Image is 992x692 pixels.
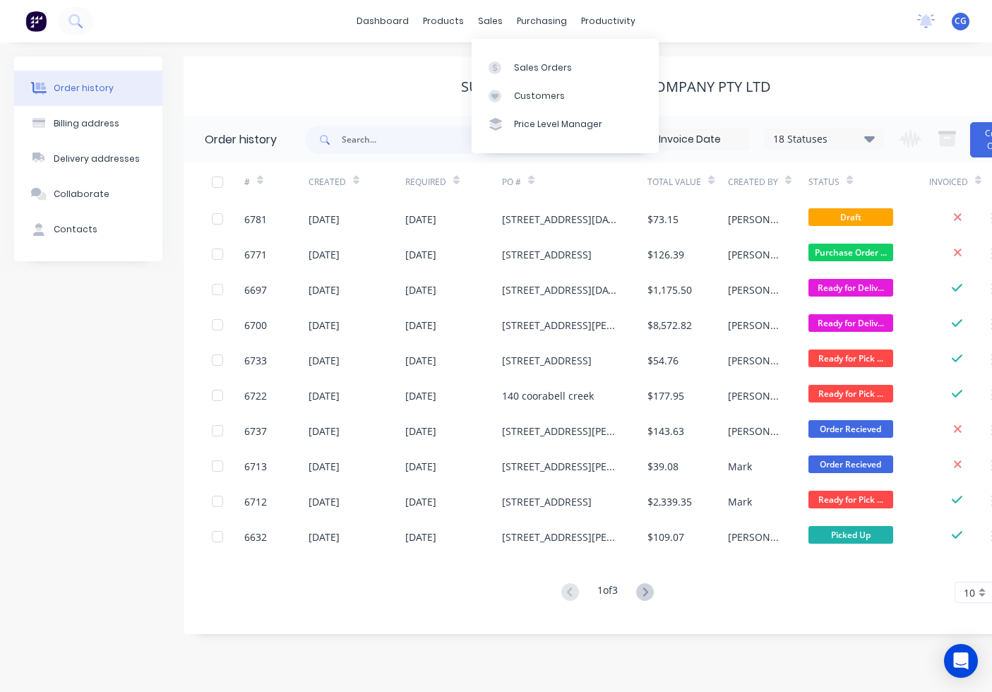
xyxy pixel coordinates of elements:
[728,388,780,403] div: [PERSON_NAME]
[244,247,267,262] div: 6771
[244,388,267,403] div: 6722
[244,162,309,201] div: #
[728,494,752,509] div: Mark
[514,118,602,131] div: Price Level Manager
[808,244,893,261] span: Purchase Order ...
[647,318,692,333] div: $8,572.82
[808,491,893,508] span: Ready for Pick ...
[728,459,752,474] div: Mark
[647,424,684,439] div: $143.63
[574,11,643,32] div: productivity
[955,15,967,28] span: CG
[808,385,893,402] span: Ready for Pick ...
[405,162,502,201] div: Required
[472,82,659,110] a: Customers
[728,353,780,368] div: [PERSON_NAME]
[502,530,619,544] div: [STREET_ADDRESS][PERSON_NAME]
[244,318,267,333] div: 6700
[244,282,267,297] div: 6697
[728,247,780,262] div: [PERSON_NAME]
[349,11,416,32] a: dashboard
[405,282,436,297] div: [DATE]
[309,353,340,368] div: [DATE]
[471,11,510,32] div: sales
[502,247,592,262] div: [STREET_ADDRESS]
[54,188,109,201] div: Collaborate
[342,126,482,154] input: Search...
[808,208,893,226] span: Draft
[728,530,780,544] div: [PERSON_NAME]
[502,212,619,227] div: [STREET_ADDRESS][DATE][PERSON_NAME]
[502,162,647,201] div: PO #
[765,131,883,147] div: 18 Statuses
[808,279,893,297] span: Ready for Deliv...
[14,177,162,212] button: Collaborate
[597,583,618,603] div: 1 of 3
[728,176,778,189] div: Created By
[309,162,405,201] div: Created
[14,141,162,177] button: Delivery addresses
[647,212,679,227] div: $73.15
[647,176,701,189] div: Total Value
[647,530,684,544] div: $109.07
[25,11,47,32] img: Factory
[728,212,780,227] div: [PERSON_NAME]
[944,644,978,678] div: Open Intercom Messenger
[728,282,780,297] div: [PERSON_NAME]
[502,318,619,333] div: [STREET_ADDRESS][PERSON_NAME]
[405,212,436,227] div: [DATE]
[461,78,771,95] div: Superior Metal Roofing Company Pty Ltd
[309,494,340,509] div: [DATE]
[14,71,162,106] button: Order history
[502,494,592,509] div: [STREET_ADDRESS]
[964,585,975,600] span: 10
[244,353,267,368] div: 6733
[309,282,340,297] div: [DATE]
[808,526,893,544] span: Picked Up
[502,282,619,297] div: [STREET_ADDRESS][DATE][PERSON_NAME]
[244,494,267,509] div: 6712
[510,11,574,32] div: purchasing
[54,223,97,236] div: Contacts
[309,247,340,262] div: [DATE]
[728,424,780,439] div: [PERSON_NAME]
[502,353,592,368] div: [STREET_ADDRESS]
[808,162,929,201] div: Status
[631,129,749,150] input: Invoice Date
[647,162,728,201] div: Total Value
[309,212,340,227] div: [DATE]
[405,459,436,474] div: [DATE]
[647,247,684,262] div: $126.39
[405,176,446,189] div: Required
[309,318,340,333] div: [DATE]
[244,176,250,189] div: #
[728,162,808,201] div: Created By
[405,494,436,509] div: [DATE]
[808,176,839,189] div: Status
[808,350,893,367] span: Ready for Pick ...
[502,388,594,403] div: 140 coorabell creek
[14,212,162,247] button: Contacts
[728,318,780,333] div: [PERSON_NAME]
[54,82,114,95] div: Order history
[502,459,619,474] div: [STREET_ADDRESS][PERSON_NAME]
[808,314,893,332] span: Ready for Deliv...
[309,176,346,189] div: Created
[205,131,277,148] div: Order history
[405,247,436,262] div: [DATE]
[244,459,267,474] div: 6713
[244,424,267,439] div: 6737
[808,420,893,438] span: Order Recieved
[405,318,436,333] div: [DATE]
[244,212,267,227] div: 6781
[309,424,340,439] div: [DATE]
[405,388,436,403] div: [DATE]
[54,153,140,165] div: Delivery addresses
[514,90,565,102] div: Customers
[244,530,267,544] div: 6632
[647,459,679,474] div: $39.08
[514,61,572,74] div: Sales Orders
[647,494,692,509] div: $2,339.35
[502,176,521,189] div: PO #
[405,424,436,439] div: [DATE]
